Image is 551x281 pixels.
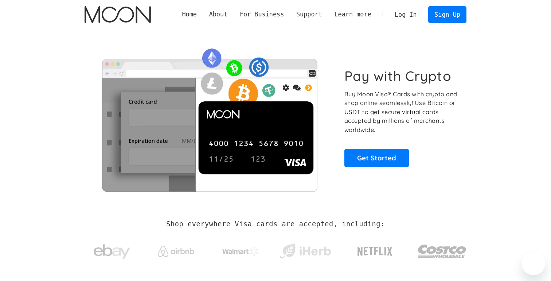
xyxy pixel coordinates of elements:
a: Log In [388,7,423,23]
div: For Business [240,10,284,19]
a: home [85,6,151,23]
div: Support [296,10,322,19]
img: Netflix [357,242,393,261]
h2: Shop everywhere Visa cards are accepted, including: [166,220,384,228]
img: Walmart [222,247,259,256]
a: Costco [418,230,466,269]
a: ebay [85,233,139,267]
div: For Business [234,10,290,19]
h1: Pay with Crypto [344,68,452,84]
img: Airbnb [158,246,194,257]
a: iHerb [278,235,332,265]
a: Sign Up [428,6,466,23]
iframe: Button to launch messaging window [522,252,545,275]
div: About [209,10,228,19]
div: About [203,10,234,19]
div: Support [290,10,328,19]
a: Home [176,10,203,19]
a: Netflix [343,235,408,264]
a: Get Started [344,149,409,167]
img: ebay [94,240,130,263]
a: Airbnb [149,238,203,261]
a: Walmart [214,240,268,259]
img: Moon Logo [85,6,151,23]
div: Learn more [328,10,378,19]
img: iHerb [278,242,332,261]
img: Costco [418,238,466,265]
p: Buy Moon Visa® Cards with crypto and shop online seamlessly! Use Bitcoin or USDT to get secure vi... [344,90,458,134]
img: Moon Cards let you spend your crypto anywhere Visa is accepted. [85,43,334,191]
div: Learn more [334,10,371,19]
